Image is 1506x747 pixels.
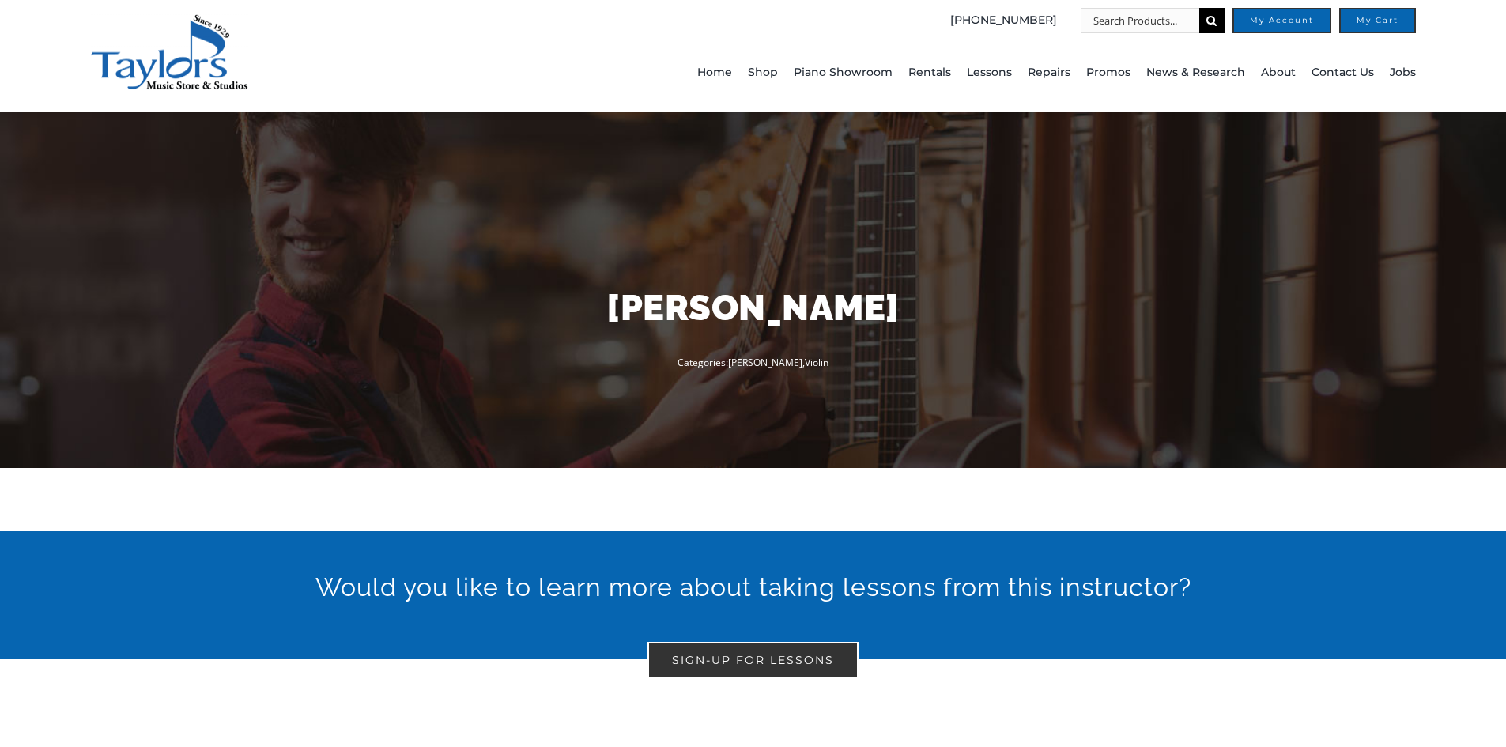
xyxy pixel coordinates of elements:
[1312,33,1374,112] a: Contact Us
[805,356,828,369] a: Violin
[1312,60,1374,85] span: Contact Us
[967,60,1012,85] span: Lessons
[435,8,1416,33] nav: Top Right
[950,8,1057,33] a: [PHONE_NUMBER]
[1232,8,1331,33] a: My Account
[794,33,893,112] a: Piano Showroom
[748,60,778,85] span: Shop
[1146,60,1245,85] span: News & Research
[290,283,1215,333] h1: [PERSON_NAME]
[1261,60,1296,85] span: About
[697,33,732,112] a: Home
[647,642,859,679] a: Sign-up for Lessons
[967,33,1012,112] a: Lessons
[1339,8,1416,33] a: My Cart
[1081,8,1199,33] input: Search Products...
[908,60,951,85] span: Rentals
[1028,33,1070,112] a: Repairs
[728,356,802,369] a: [PERSON_NAME]
[1086,60,1130,85] span: Promos
[748,33,778,112] a: Shop
[1086,33,1130,112] a: Promos
[315,572,1191,602] span: Would you like to learn more about taking lessons from this instructor?
[908,33,951,112] a: Rentals
[1390,33,1416,112] a: Jobs
[435,33,1416,112] nav: Main Menu
[794,60,893,85] span: Piano Showroom
[1199,8,1225,33] input: Search
[1146,33,1245,112] a: News & Research
[672,654,834,667] span: Sign-up for Lessons
[1261,33,1296,112] a: About
[90,12,248,28] a: taylors-music-store-west-chester
[1028,60,1070,85] span: Repairs
[678,356,828,369] span: Categories: ,
[697,60,732,85] span: Home
[1390,60,1416,85] span: Jobs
